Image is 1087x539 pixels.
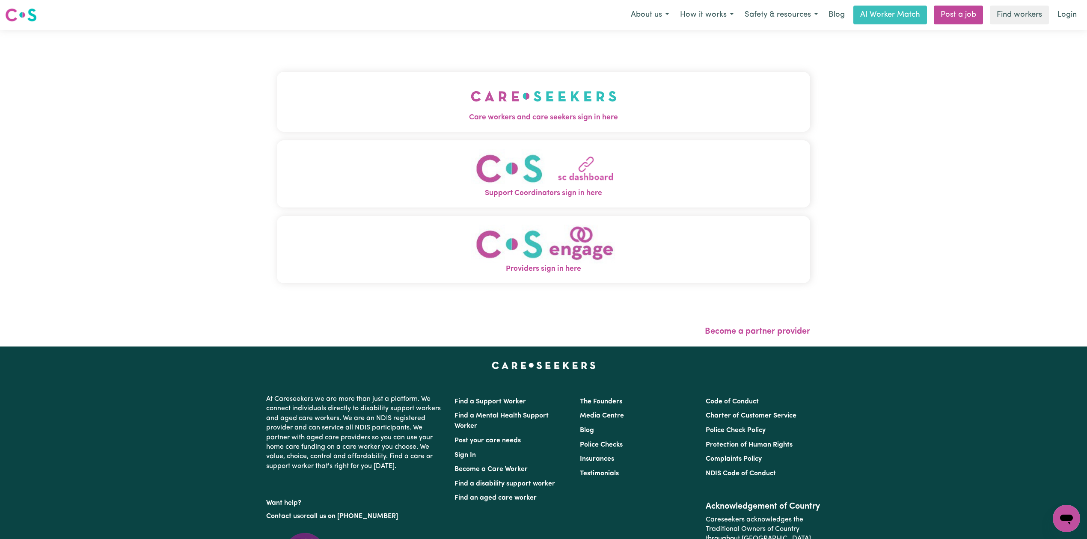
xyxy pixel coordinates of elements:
a: Post a job [934,6,983,24]
p: At Careseekers we are more than just a platform. We connect individuals directly to disability su... [266,391,444,474]
img: Careseekers logo [5,7,37,23]
a: Become a Care Worker [454,466,528,473]
button: Providers sign in here [277,216,810,283]
a: Post your care needs [454,437,521,444]
p: or [266,508,444,524]
a: Find an aged care worker [454,495,537,501]
a: Login [1052,6,1082,24]
a: Code of Conduct [706,398,759,405]
span: Providers sign in here [277,264,810,275]
a: Become a partner provider [705,327,810,336]
a: Police Check Policy [706,427,766,434]
a: Testimonials [580,470,619,477]
button: Safety & resources [739,6,823,24]
a: Find a Mental Health Support Worker [454,412,549,429]
a: Complaints Policy [706,456,762,462]
a: Insurances [580,456,614,462]
p: Want help? [266,495,444,508]
a: Media Centre [580,412,624,419]
a: Find workers [990,6,1049,24]
span: Care workers and care seekers sign in here [277,112,810,123]
button: Care workers and care seekers sign in here [277,72,810,132]
a: Blog [823,6,850,24]
h2: Acknowledgement of Country [706,501,821,512]
a: Find a Support Worker [454,398,526,405]
a: Careseekers logo [5,5,37,25]
a: Careseekers home page [492,362,596,369]
a: Find a disability support worker [454,480,555,487]
iframe: Button to launch messaging window [1053,505,1080,532]
a: Charter of Customer Service [706,412,796,419]
a: The Founders [580,398,622,405]
a: Contact us [266,513,300,520]
button: How it works [674,6,739,24]
a: Sign In [454,452,476,459]
a: NDIS Code of Conduct [706,470,776,477]
button: About us [625,6,674,24]
a: call us on [PHONE_NUMBER] [306,513,398,520]
span: Support Coordinators sign in here [277,188,810,199]
a: AI Worker Match [853,6,927,24]
button: Support Coordinators sign in here [277,140,810,207]
a: Blog [580,427,594,434]
a: Protection of Human Rights [706,441,793,448]
a: Police Checks [580,441,623,448]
